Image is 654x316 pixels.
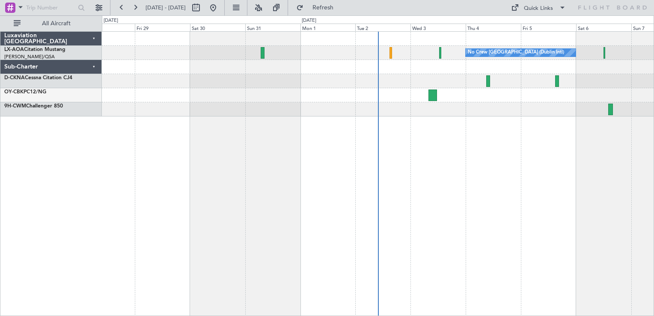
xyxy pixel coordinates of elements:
[104,17,118,24] div: [DATE]
[305,5,341,11] span: Refresh
[576,24,631,31] div: Sat 6
[355,24,410,31] div: Tue 2
[4,47,65,52] a: LX-AOACitation Mustang
[521,24,576,31] div: Fri 5
[292,1,344,15] button: Refresh
[190,24,245,31] div: Sat 30
[524,4,553,13] div: Quick Links
[4,47,24,52] span: LX-AOA
[507,1,570,15] button: Quick Links
[135,24,190,31] div: Fri 29
[80,24,135,31] div: Thu 28
[4,89,46,95] a: OY-CBKPC12/NG
[466,24,521,31] div: Thu 4
[410,24,466,31] div: Wed 3
[4,89,24,95] span: OY-CBK
[4,104,26,109] span: 9H-CWM
[4,75,72,80] a: D-CKNACessna Citation CJ4
[4,104,63,109] a: 9H-CWMChallenger 850
[468,46,564,59] div: No Crew [GEOGRAPHIC_DATA] (Dublin Intl)
[26,1,75,14] input: Trip Number
[245,24,300,31] div: Sun 31
[146,4,186,12] span: [DATE] - [DATE]
[9,17,93,30] button: All Aircraft
[302,17,316,24] div: [DATE]
[4,75,25,80] span: D-CKNA
[4,54,55,60] a: [PERSON_NAME]/QSA
[22,21,90,27] span: All Aircraft
[300,24,356,31] div: Mon 1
